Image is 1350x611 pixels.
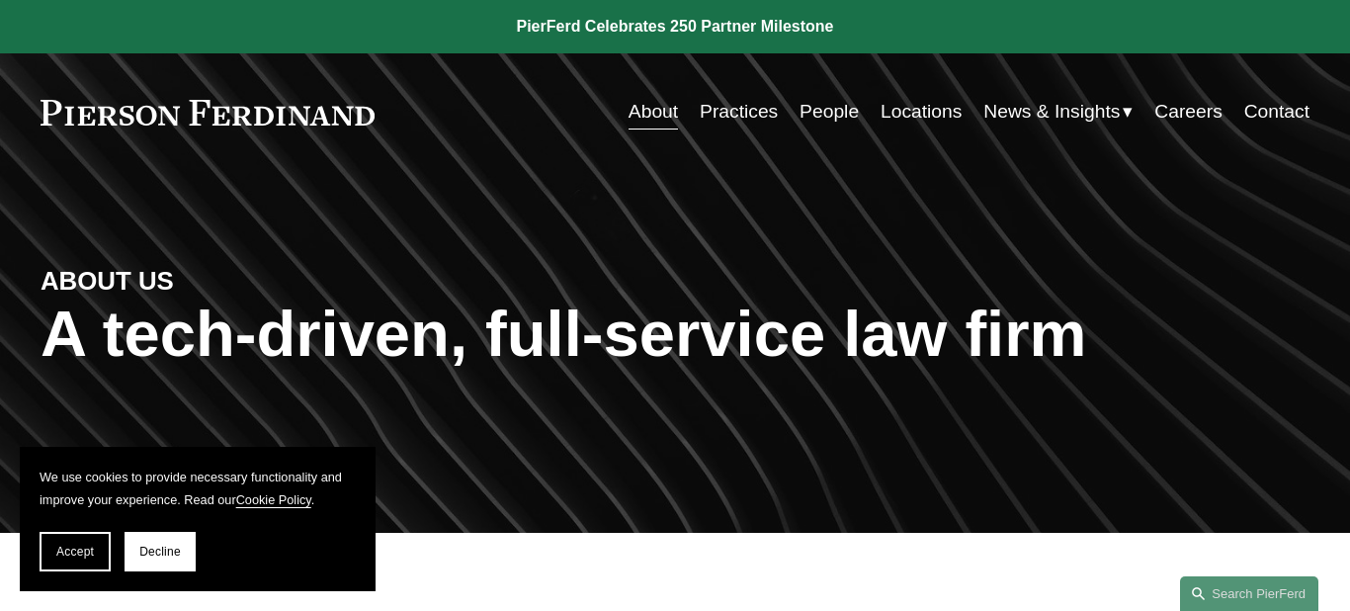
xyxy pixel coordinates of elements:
a: Contact [1244,93,1309,131]
a: Locations [881,93,962,131]
strong: ABOUT US [41,267,174,295]
a: Search this site [1180,576,1318,611]
a: folder dropdown [983,93,1133,131]
span: Accept [56,545,94,559]
p: We use cookies to provide necessary functionality and improve your experience. Read our . [40,467,356,512]
span: Decline [139,545,181,559]
span: News & Insights [983,95,1120,130]
button: Accept [40,532,111,571]
section: Cookie banner [20,447,376,591]
button: Decline [125,532,196,571]
a: People [800,93,859,131]
a: About [629,93,678,131]
a: Practices [700,93,778,131]
h1: A tech-driven, full-service law firm [41,298,1309,372]
a: Cookie Policy [236,492,311,507]
a: Careers [1154,93,1223,131]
